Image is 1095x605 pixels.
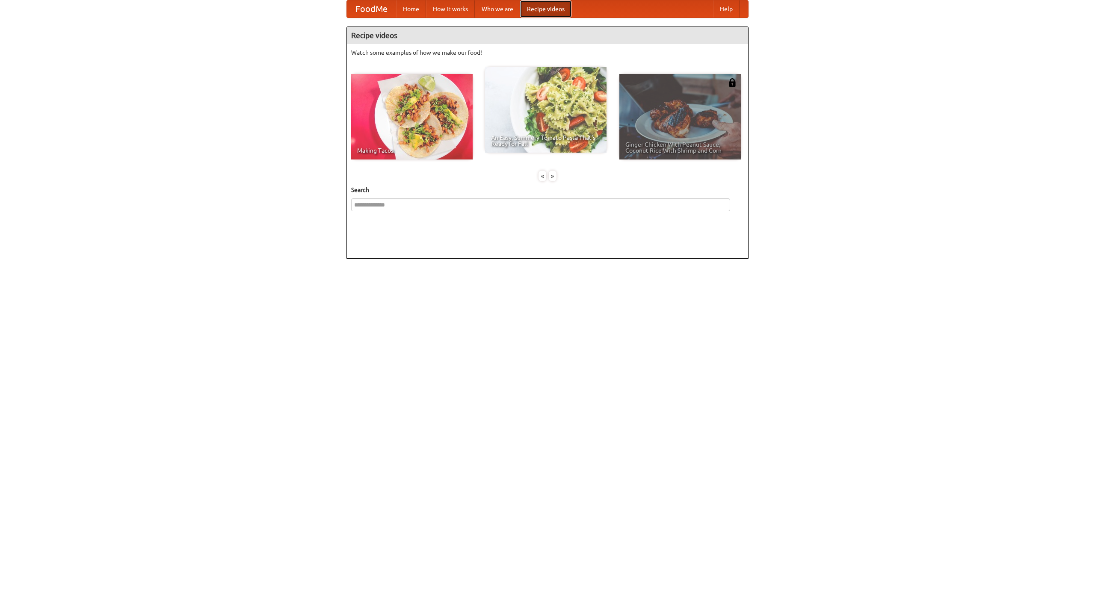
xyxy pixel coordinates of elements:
a: How it works [426,0,475,18]
img: 483408.png [728,78,737,87]
a: Making Tacos [351,74,473,159]
div: » [549,171,556,181]
h5: Search [351,186,744,194]
a: Help [713,0,740,18]
a: Who we are [475,0,520,18]
span: An Easy, Summery Tomato Pasta That's Ready for Fall [491,135,601,147]
h4: Recipe videos [347,27,748,44]
a: An Easy, Summery Tomato Pasta That's Ready for Fall [485,67,607,153]
div: « [539,171,546,181]
a: Home [396,0,426,18]
span: Making Tacos [357,148,467,153]
a: Recipe videos [520,0,571,18]
p: Watch some examples of how we make our food! [351,48,744,57]
a: FoodMe [347,0,396,18]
